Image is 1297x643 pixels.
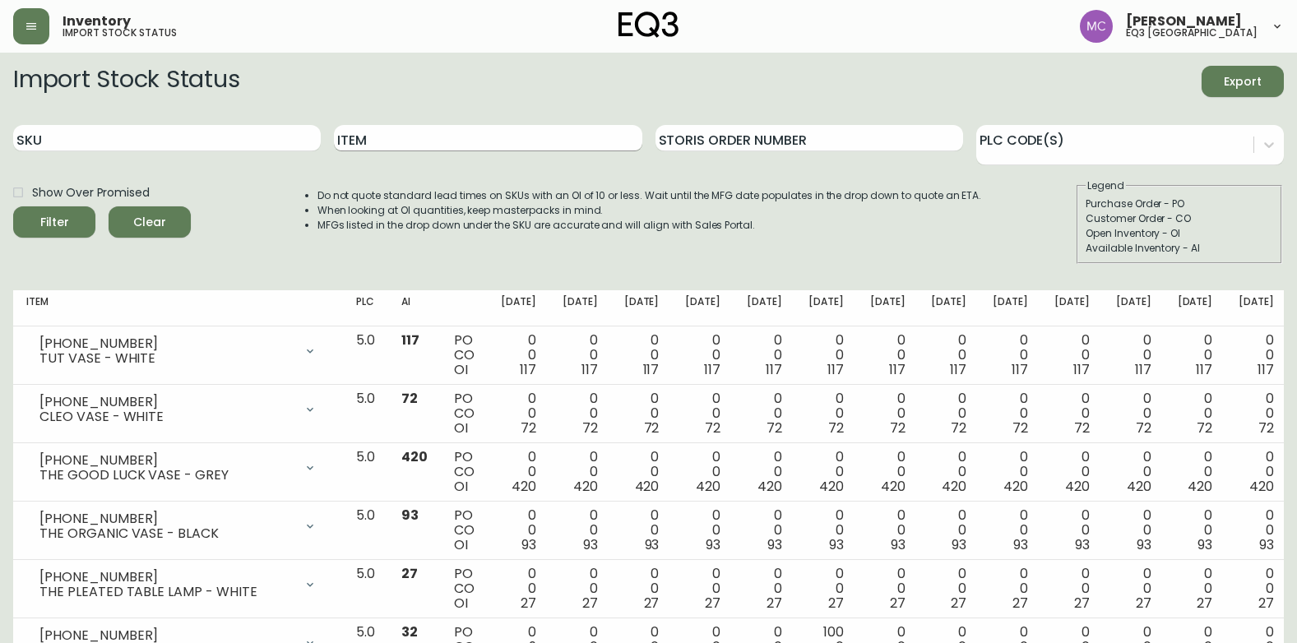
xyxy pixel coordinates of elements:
[1239,450,1274,494] div: 0 0
[624,391,660,436] div: 0 0
[808,391,844,436] div: 0 0
[401,331,419,349] span: 117
[109,206,191,238] button: Clear
[808,567,844,611] div: 0 0
[343,560,388,618] td: 5.0
[122,212,178,233] span: Clear
[563,450,598,494] div: 0 0
[1075,535,1090,554] span: 93
[26,450,330,486] div: [PHONE_NUMBER]THE GOOD LUCK VASE - GREY
[1225,290,1287,326] th: [DATE]
[521,594,536,613] span: 27
[672,290,734,326] th: [DATE]
[993,450,1028,494] div: 0 0
[1012,594,1028,613] span: 27
[1054,333,1090,377] div: 0 0
[931,450,966,494] div: 0 0
[1249,477,1274,496] span: 420
[870,450,906,494] div: 0 0
[870,508,906,553] div: 0 0
[1239,567,1274,611] div: 0 0
[767,535,782,554] span: 93
[454,567,475,611] div: PO CO
[890,594,906,613] span: 27
[32,184,150,201] span: Show Over Promised
[993,391,1028,436] div: 0 0
[1065,477,1090,496] span: 420
[13,290,343,326] th: Item
[635,477,660,496] span: 420
[39,336,294,351] div: [PHONE_NUMBER]
[1126,15,1242,28] span: [PERSON_NAME]
[1178,391,1213,436] div: 0 0
[549,290,611,326] th: [DATE]
[611,290,673,326] th: [DATE]
[931,567,966,611] div: 0 0
[705,419,720,437] span: 72
[39,453,294,468] div: [PHONE_NUMBER]
[1136,594,1151,613] span: 27
[891,535,906,554] span: 93
[1126,28,1258,38] h5: eq3 [GEOGRAPHIC_DATA]
[829,535,844,554] span: 93
[521,535,536,554] span: 93
[918,290,980,326] th: [DATE]
[563,567,598,611] div: 0 0
[39,526,294,541] div: THE ORGANIC VASE - BLACK
[39,511,294,526] div: [PHONE_NUMBER]
[734,290,795,326] th: [DATE]
[26,391,330,428] div: [PHONE_NUMBER]CLEO VASE - WHITE
[454,450,475,494] div: PO CO
[747,333,782,377] div: 0 0
[573,477,598,496] span: 420
[980,290,1041,326] th: [DATE]
[747,567,782,611] div: 0 0
[1086,226,1273,241] div: Open Inventory - OI
[501,508,536,553] div: 0 0
[624,450,660,494] div: 0 0
[501,391,536,436] div: 0 0
[931,508,966,553] div: 0 0
[582,594,598,613] span: 27
[1127,477,1151,496] span: 420
[388,290,441,326] th: AI
[317,203,982,218] li: When looking at OI quantities, keep masterpacks in mind.
[1197,419,1212,437] span: 72
[706,535,720,554] span: 93
[857,290,919,326] th: [DATE]
[1258,594,1274,613] span: 27
[952,535,966,554] span: 93
[1239,333,1274,377] div: 0 0
[1054,508,1090,553] div: 0 0
[39,570,294,585] div: [PHONE_NUMBER]
[401,564,418,583] span: 27
[521,419,536,437] span: 72
[1165,290,1226,326] th: [DATE]
[581,360,598,379] span: 117
[1178,333,1213,377] div: 0 0
[931,391,966,436] div: 0 0
[828,419,844,437] span: 72
[1135,360,1151,379] span: 117
[63,28,177,38] h5: import stock status
[13,66,239,97] h2: Import Stock Status
[501,333,536,377] div: 0 0
[870,391,906,436] div: 0 0
[343,502,388,560] td: 5.0
[454,477,468,496] span: OI
[454,419,468,437] span: OI
[39,409,294,424] div: CLEO VASE - WHITE
[881,477,906,496] span: 420
[1196,360,1212,379] span: 117
[1013,535,1028,554] span: 93
[808,508,844,553] div: 0 0
[563,333,598,377] div: 0 0
[951,594,966,613] span: 27
[401,622,418,641] span: 32
[63,15,131,28] span: Inventory
[520,360,536,379] span: 117
[488,290,549,326] th: [DATE]
[454,333,475,377] div: PO CO
[454,391,475,436] div: PO CO
[624,567,660,611] div: 0 0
